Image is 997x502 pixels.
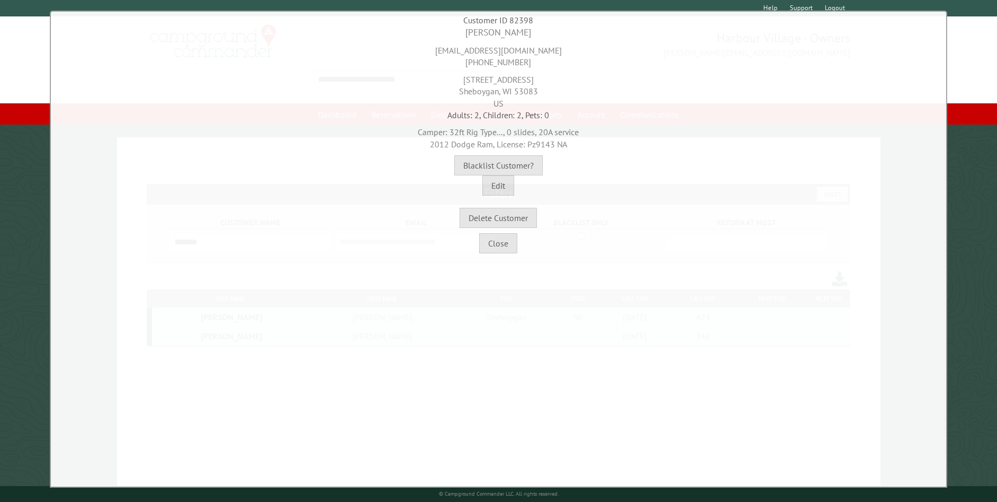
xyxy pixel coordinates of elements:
div: [EMAIL_ADDRESS][DOMAIN_NAME] [PHONE_NUMBER] [54,39,943,68]
div: [STREET_ADDRESS] Sheboygan, WI 53083 US [54,68,943,109]
button: Delete Customer [460,208,537,228]
div: Camper: 32ft Rig Type..., 0 slides, 20A service [54,121,943,150]
div: [PERSON_NAME] [54,26,943,39]
span: 2012 Dodge Ram, License: Pz9143 NA [430,139,567,149]
button: Edit [482,175,514,196]
button: Close [479,233,517,253]
div: Customer ID 82398 [54,14,943,26]
button: Blacklist Customer? [454,155,543,175]
small: © Campground Commander LLC. All rights reserved. [439,490,559,497]
div: Adults: 2, Children: 2, Pets: 0 [54,109,943,121]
